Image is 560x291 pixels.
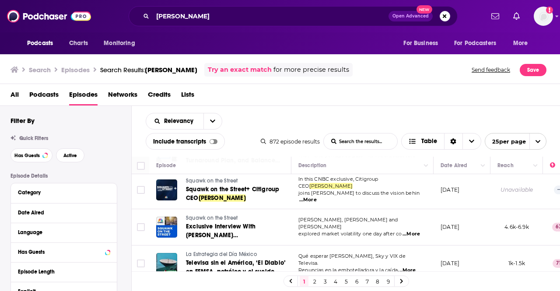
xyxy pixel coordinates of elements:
div: Date Aired [441,160,467,171]
div: Has Guests [18,249,102,255]
button: Column Actions [421,161,431,171]
span: Lists [181,88,194,105]
span: Qué esperar [PERSON_NAME], Sky y VIX de Televisa. [298,253,406,266]
span: In this CNBC exclusive, Citigroup CEO [298,176,378,189]
span: For Podcasters [454,37,496,49]
a: All [10,88,19,105]
span: Squawk on the Street+ Citigroup CEO [186,186,279,202]
div: Date Aired [18,210,104,216]
div: Sort Direction [444,133,462,149]
span: Renuncias en la embotelladora y la caída [298,267,398,273]
span: Monitoring [104,37,135,49]
div: Reach [497,160,514,171]
a: Exclusive Interview With [PERSON_NAME] CEO [186,222,290,240]
button: Has Guests [18,246,110,257]
span: [PERSON_NAME] [309,183,353,189]
button: Choose View [401,133,481,150]
a: 4 [331,276,340,287]
span: Active [63,153,77,158]
button: open menu [98,35,146,52]
h2: Choose List sort [146,113,222,130]
span: Toggle select row [137,259,145,267]
button: open menu [507,35,539,52]
a: 8 [373,276,382,287]
span: [PERSON_NAME] [145,66,197,74]
a: Squawk on the Street+ Citigroup CEO[PERSON_NAME] [186,185,290,203]
a: Credits [148,88,171,105]
div: Episode [156,160,176,171]
a: Search Results:[PERSON_NAME] [100,66,197,74]
button: Category [18,187,110,198]
a: 7 [363,276,371,287]
a: Podcasts [29,88,59,105]
h3: Search [29,66,51,74]
button: Has Guests [10,148,52,162]
div: Include transcripts [146,133,225,150]
span: More [513,37,528,49]
div: Search podcasts, credits, & more... [129,6,458,26]
button: Active [56,148,84,162]
span: 25 per page [485,135,526,148]
a: Charts [63,35,93,52]
span: Has Guests [14,153,40,158]
div: Category [18,189,104,196]
button: open menu [21,35,64,52]
p: [DATE] [441,259,459,267]
div: Description [298,160,326,171]
button: Date Aired [18,207,110,218]
a: Networks [108,88,137,105]
a: Show notifications dropdown [510,9,523,24]
div: Unavailable [500,186,533,193]
a: Squawk on the Street [186,177,290,185]
span: New [416,5,432,14]
span: Charts [69,37,88,49]
input: Search podcasts, credits, & more... [153,9,388,23]
svg: Email not verified [546,7,553,14]
button: open menu [485,133,546,150]
span: joins [PERSON_NAME] to discuss the vision behin [298,190,420,196]
a: Episodes [69,88,98,105]
button: Open AdvancedNew [388,11,433,21]
a: 5 [342,276,350,287]
button: Save [520,64,546,76]
span: Podcasts [27,37,53,49]
span: Table [421,138,437,144]
span: La Estrategia del Día México [186,251,257,257]
p: Episode Details [10,173,117,179]
a: 6 [352,276,361,287]
button: open menu [397,35,449,52]
span: For Business [403,37,438,49]
span: Logged in as MegnaMakan [534,7,553,26]
span: Squawk on the Street [186,178,238,184]
a: 9 [384,276,392,287]
a: 2 [310,276,319,287]
button: Column Actions [478,161,488,171]
button: Column Actions [530,161,541,171]
button: Show profile menu [534,7,553,26]
button: Send feedback [469,63,513,77]
button: open menu [146,118,203,124]
span: ...More [402,231,420,238]
a: 1 [300,276,308,287]
span: ...More [398,267,416,274]
a: Try an exact match [208,65,272,75]
span: Toggle select row [137,223,145,231]
div: Episode Length [18,269,104,275]
img: Podchaser - Follow, Share and Rate Podcasts [7,8,91,25]
h3: Episodes [61,66,90,74]
button: Episode Length [18,266,110,277]
h2: Filter By [10,116,35,125]
p: [DATE] [441,223,459,231]
span: 1k-1.5k [508,260,525,266]
a: La Estrategia del Día México [186,251,290,259]
a: Televisa sin el América, ‘El Diablo’ en FEMSA, petróleo y el sueldo de [186,259,290,276]
span: Toggle select row [137,186,145,194]
button: Language [18,227,110,238]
